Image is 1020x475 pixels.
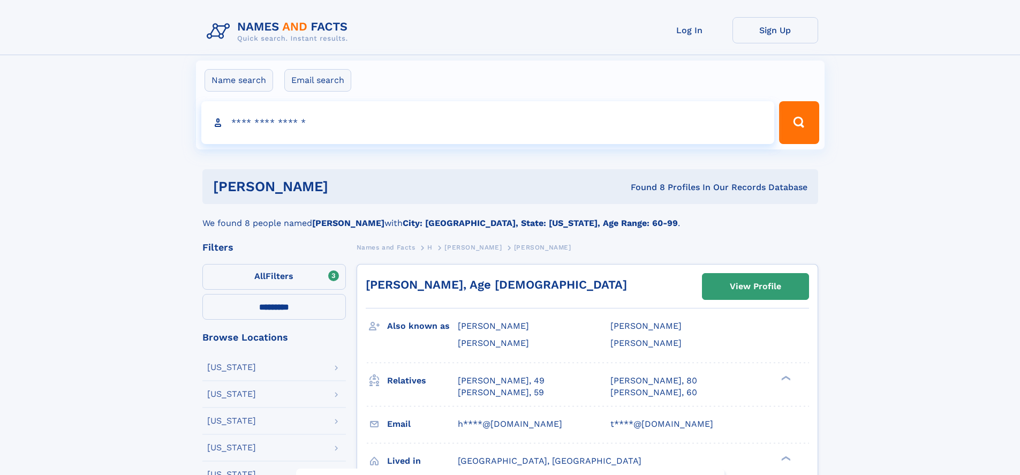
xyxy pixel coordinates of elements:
[427,244,433,251] span: H
[207,363,256,372] div: [US_STATE]
[458,338,529,348] span: [PERSON_NAME]
[514,244,571,251] span: [PERSON_NAME]
[202,333,346,342] div: Browse Locations
[610,387,697,398] a: [PERSON_NAME], 60
[202,17,357,46] img: Logo Names and Facts
[610,338,682,348] span: [PERSON_NAME]
[458,387,544,398] a: [PERSON_NAME], 59
[205,69,273,92] label: Name search
[479,182,807,193] div: Found 8 Profiles In Our Records Database
[702,274,809,299] a: View Profile
[610,321,682,331] span: [PERSON_NAME]
[458,456,641,466] span: [GEOGRAPHIC_DATA], [GEOGRAPHIC_DATA]
[202,204,818,230] div: We found 8 people named with .
[779,455,791,462] div: ❯
[610,375,697,387] a: [PERSON_NAME], 80
[647,17,732,43] a: Log In
[366,278,627,291] a: [PERSON_NAME], Age [DEMOGRAPHIC_DATA]
[444,244,502,251] span: [PERSON_NAME]
[207,443,256,452] div: [US_STATE]
[213,180,480,193] h1: [PERSON_NAME]
[387,317,458,335] h3: Also known as
[357,240,415,254] a: Names and Facts
[202,264,346,290] label: Filters
[444,240,502,254] a: [PERSON_NAME]
[730,274,781,299] div: View Profile
[312,218,384,228] b: [PERSON_NAME]
[387,372,458,390] h3: Relatives
[201,101,775,144] input: search input
[458,375,545,387] a: [PERSON_NAME], 49
[732,17,818,43] a: Sign Up
[427,240,433,254] a: H
[403,218,678,228] b: City: [GEOGRAPHIC_DATA], State: [US_STATE], Age Range: 60-99
[458,321,529,331] span: [PERSON_NAME]
[202,243,346,252] div: Filters
[284,69,351,92] label: Email search
[387,452,458,470] h3: Lived in
[779,374,791,381] div: ❯
[207,417,256,425] div: [US_STATE]
[254,271,266,281] span: All
[779,101,819,144] button: Search Button
[207,390,256,398] div: [US_STATE]
[387,415,458,433] h3: Email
